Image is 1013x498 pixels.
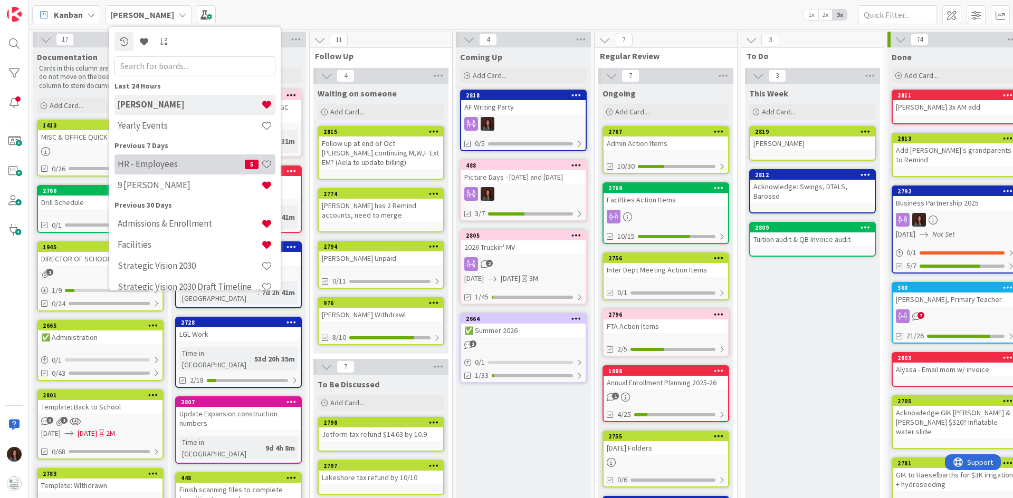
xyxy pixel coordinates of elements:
[330,398,364,407] span: Add Card...
[617,409,631,420] span: 4/25
[46,269,53,276] span: 1
[261,442,263,454] span: :
[7,476,22,491] img: avatar
[176,397,301,407] div: 2807
[604,253,728,263] div: 2756
[38,186,163,196] div: 2766
[461,117,586,131] div: RF
[118,239,261,250] h4: Facilities
[461,187,586,201] div: RF
[118,99,261,110] h4: [PERSON_NAME]
[481,187,494,201] img: RF
[323,243,443,250] div: 2794
[608,311,728,318] div: 2796
[43,243,163,251] div: 1945
[604,441,728,455] div: [DATE] Folders
[475,138,485,149] span: 0/5
[604,319,728,333] div: FTA Action Items
[22,2,48,14] span: Support
[461,231,586,254] div: 28052026 Truckin' MV
[904,71,938,80] span: Add Card...
[118,260,261,271] h4: Strategic Vision 2030
[470,340,476,347] span: 1
[622,70,639,82] span: 7
[906,330,924,341] span: 21/26
[245,160,259,169] span: 5
[38,186,163,209] div: 2766Drill Schedule
[332,276,346,287] span: 0/11
[257,287,259,298] span: :
[460,52,502,62] span: Coming Up
[319,189,443,222] div: 2774[PERSON_NAME] has 2 Remind accounts, need to merge
[481,117,494,131] img: RF
[252,353,298,365] div: 53d 20h 35m
[41,428,61,439] span: [DATE]
[461,314,586,337] div: 2664✅ Summer 2026
[608,255,728,262] div: 2756
[604,366,728,389] div: 1008Annual Enrollment Planning 2025-26
[319,298,443,308] div: 976
[501,273,520,284] span: [DATE]
[38,400,163,414] div: Template: Back to School
[181,398,301,406] div: 2807
[179,281,257,304] div: Time in [GEOGRAPHIC_DATA]
[110,9,174,20] b: [PERSON_NAME]
[461,231,586,240] div: 2805
[38,121,163,144] div: 1413MISC & OFFICE QUICK REFERENCE
[176,473,301,483] div: 448
[263,442,298,454] div: 9d 4h 8m
[38,330,163,344] div: ✅ Administration
[615,107,649,116] span: Add Card...
[464,273,484,284] span: [DATE]
[755,128,875,135] div: 2819
[319,427,443,441] div: Jotform tax refund $14.63 by 10.9
[466,92,586,99] div: 2818
[38,390,163,414] div: 2801Template: Back to School
[461,161,586,170] div: 488
[176,327,301,341] div: LGL Work
[52,220,62,231] span: 0/1
[323,462,443,470] div: 2797
[617,287,627,298] span: 0/1
[918,312,924,319] span: 7
[604,183,728,193] div: 2769
[750,170,875,180] div: 2812
[118,180,261,190] h4: 9 [PERSON_NAME]
[804,9,818,20] span: 1x
[38,242,163,252] div: 1945
[608,367,728,375] div: 1008
[118,281,261,292] h4: Strategic Vision 2030 Draft Timeline [DATE]
[43,392,163,399] div: 2801
[604,432,728,441] div: 2755
[319,298,443,321] div: 976[PERSON_NAME] Withdrawl
[747,51,871,61] span: To Do
[319,471,443,484] div: Lakeshore tax refund by 10/10
[181,319,301,326] div: 2728
[319,418,443,441] div: 2798Jotform tax refund $14.63 by 10.9
[38,469,163,479] div: 2783
[818,9,833,20] span: 2x
[604,193,728,207] div: Faciltiies Action Items
[319,242,443,251] div: 2794
[37,52,98,62] span: Documentation
[612,393,619,399] span: 1
[332,332,346,343] span: 8/10
[475,370,489,381] span: 1/33
[896,229,915,240] span: [DATE]
[181,474,301,482] div: 448
[176,397,301,430] div: 2807Update Expansion construction numbers
[114,56,275,75] input: Search for boards...
[833,9,847,20] span: 3x
[38,479,163,492] div: Template: WIthdrawn
[461,314,586,324] div: 2664
[617,344,627,355] span: 2/5
[38,196,163,209] div: Drill Schedule
[56,33,74,46] span: 17
[38,469,163,492] div: 2783Template: WIthdrawn
[617,231,635,242] span: 10/15
[750,127,875,136] div: 2819
[43,122,163,129] div: 1413
[46,417,53,424] span: 3
[43,470,163,477] div: 2783
[319,461,443,471] div: 2797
